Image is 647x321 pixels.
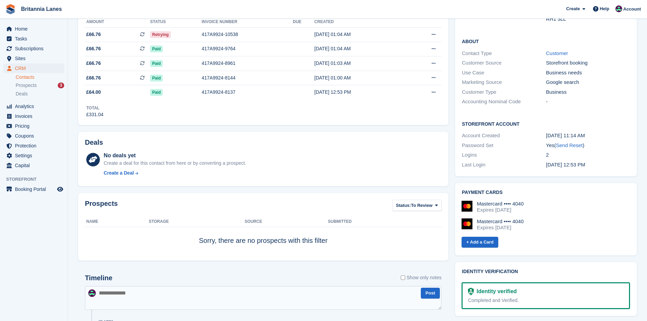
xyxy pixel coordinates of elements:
[3,111,64,121] a: menu
[85,274,112,282] h2: Timeline
[474,287,517,296] div: Identity verified
[85,139,103,146] h2: Deals
[546,98,630,106] div: -
[3,24,64,34] a: menu
[314,17,406,28] th: Created
[86,111,104,118] div: £331.04
[462,151,546,159] div: Logins
[411,202,432,209] span: To Review
[462,98,546,106] div: Accounting Nominal Code
[392,200,442,211] button: Status: To Review
[85,17,150,28] th: Amount
[477,218,524,225] div: Mastercard •••• 4040
[477,207,524,213] div: Expires [DATE]
[15,24,56,34] span: Home
[149,216,245,227] th: Storage
[86,74,101,82] span: £66.76
[615,5,622,12] img: Kirsty Miles
[462,120,630,127] h2: Storefront Account
[150,17,202,28] th: Status
[3,102,64,111] a: menu
[3,141,64,150] a: menu
[462,132,546,140] div: Account Created
[623,6,641,13] span: Account
[462,69,546,77] div: Use Case
[150,60,163,67] span: Paid
[202,74,293,82] div: 417A9924-8144
[462,161,546,169] div: Last Login
[6,176,68,183] span: Storefront
[86,89,101,96] span: £64.00
[16,82,64,89] a: Prospects 3
[468,297,624,304] div: Completed and Verified.
[566,5,580,12] span: Create
[314,89,406,96] div: [DATE] 12:53 PM
[3,131,64,141] a: menu
[314,31,406,38] div: [DATE] 01:04 AM
[462,190,630,195] h2: Payment cards
[15,131,56,141] span: Coupons
[3,161,64,170] a: menu
[15,54,56,63] span: Sites
[15,184,56,194] span: Booking Portal
[16,90,64,97] a: Deals
[104,160,246,167] div: Create a deal for this contact from here or by converting a prospect.
[58,83,64,88] div: 3
[328,216,442,227] th: Submitted
[314,45,406,52] div: [DATE] 01:04 AM
[462,218,472,229] img: Mastercard Logo
[3,34,64,43] a: menu
[150,46,163,52] span: Paid
[3,54,64,63] a: menu
[546,78,630,86] div: Google search
[3,64,64,73] a: menu
[245,216,328,227] th: Source
[86,45,101,52] span: £66.76
[462,201,472,212] img: Mastercard Logo
[56,185,64,193] a: Preview store
[546,88,630,96] div: Business
[546,142,630,149] div: Yes
[421,288,440,299] button: Post
[202,45,293,52] div: 417A9924-9764
[462,78,546,86] div: Marketing Source
[462,142,546,149] div: Password Set
[202,89,293,96] div: 417A9924-8137
[15,151,56,160] span: Settings
[462,59,546,67] div: Customer Source
[462,50,546,57] div: Contact Type
[150,31,171,38] span: Retrying
[15,44,56,53] span: Subscriptions
[199,237,328,244] span: Sorry, there are no prospects with this filter
[546,59,630,67] div: Storefront booking
[462,237,498,248] a: + Add a Card
[85,216,149,227] th: Name
[401,274,405,281] input: Show only notes
[554,142,584,148] span: ( )
[18,3,65,15] a: Britannia Lanes
[202,31,293,38] div: 417A9924-10538
[396,202,411,209] span: Status:
[15,141,56,150] span: Protection
[86,60,101,67] span: £66.76
[85,200,118,212] h2: Prospects
[477,201,524,207] div: Mastercard •••• 4040
[477,225,524,231] div: Expires [DATE]
[314,60,406,67] div: [DATE] 01:03 AM
[546,15,630,23] div: RH1 3LL
[556,142,582,148] a: Send Reset
[15,102,56,111] span: Analytics
[150,75,163,82] span: Paid
[104,170,246,177] a: Create a Deal
[600,5,609,12] span: Help
[86,105,104,111] div: Total
[3,184,64,194] a: menu
[16,91,28,97] span: Deals
[16,82,37,89] span: Prospects
[15,161,56,170] span: Capital
[16,74,64,81] a: Contacts
[202,60,293,67] div: 417A9924-8961
[546,50,568,56] a: Customer
[88,289,96,297] img: Kirsty Miles
[150,89,163,96] span: Paid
